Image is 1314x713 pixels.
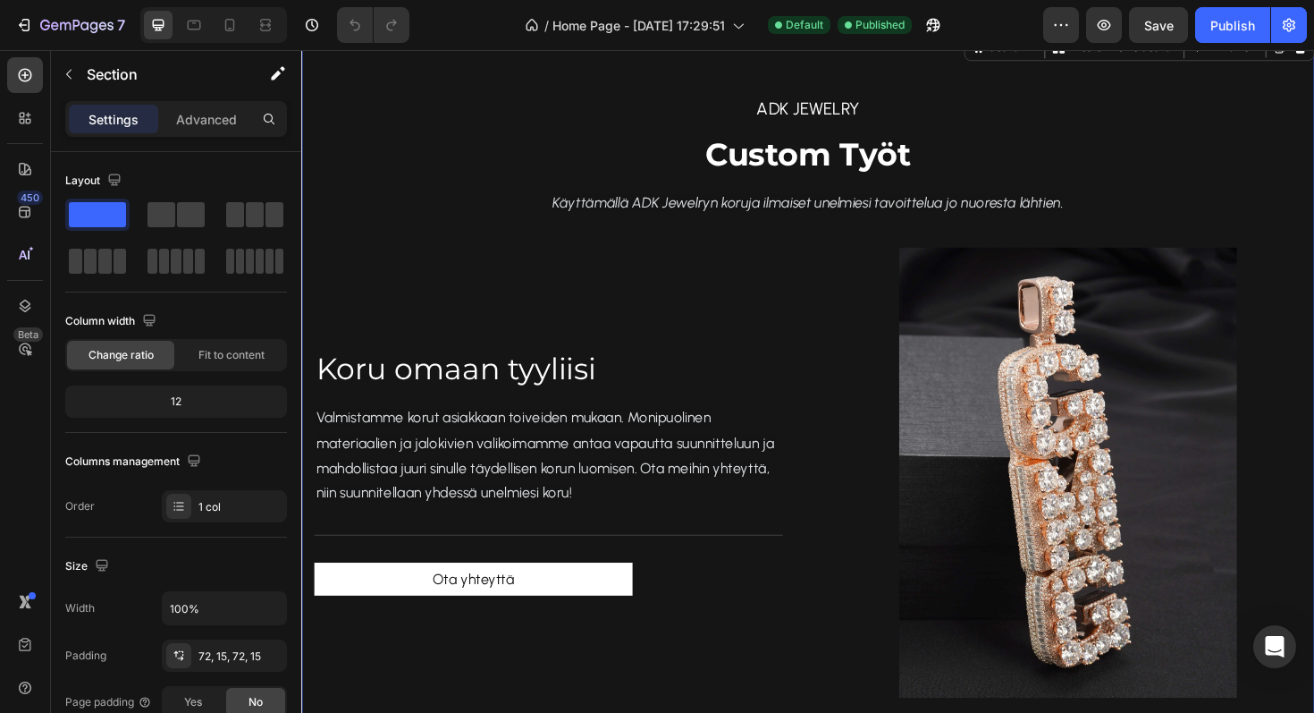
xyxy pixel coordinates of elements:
span: Yes [184,694,202,710]
span: Change ratio [88,347,154,363]
p: Section [87,64,233,85]
p: 7 [117,14,125,36]
div: Layout [65,169,125,193]
button: 7 [7,7,133,43]
img: gempages_542515649088324854-ef5753e0-c07a-4b7f-87fc-27eaecbd4396.jpg [633,209,990,686]
div: Padding [65,648,106,664]
span: Home Page - [DATE] 17:29:51 [552,16,725,35]
iframe: Design area [301,50,1314,713]
div: 72, 15, 72, 15 [198,649,282,665]
span: Käyttämällä ADK Jewelryn koruja ilmaiset unelmiesi tavoittelua jo nuoresta lähtien. [266,153,807,171]
div: Column width [65,310,160,334]
p: Advanced [176,110,237,129]
div: Width [65,600,95,616]
div: 450 [17,191,43,205]
div: 12 [69,389,283,414]
div: 1 col [198,499,282,515]
span: / [544,16,549,35]
button: Publish [1195,7,1270,43]
p: Settings [88,110,139,129]
span: Valmistamme korut asiakkaan toiveiden mukaan. Monipuolinen materiaalien ja jalokivien valikoimamm... [15,380,501,478]
span: Koru omaan tyyliisi [15,318,311,357]
span: No [248,694,263,710]
span: Default [786,17,823,33]
span: Fit to content [198,347,265,363]
div: Undo/Redo [337,7,409,43]
span: Published [855,17,905,33]
div: Columns management [65,450,205,474]
input: Auto [163,592,286,624]
div: Beta [13,327,43,342]
span: Save [1144,18,1174,33]
p: Ota yhteyttä [139,547,225,574]
a: Ota yhteyttä [13,543,350,578]
div: Open Intercom Messenger [1253,625,1296,668]
button: Save [1129,7,1188,43]
span: Custom Työt [428,90,645,131]
div: Order [65,498,95,514]
div: Size [65,555,113,579]
div: Page padding [65,694,152,710]
div: Publish [1210,16,1255,35]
